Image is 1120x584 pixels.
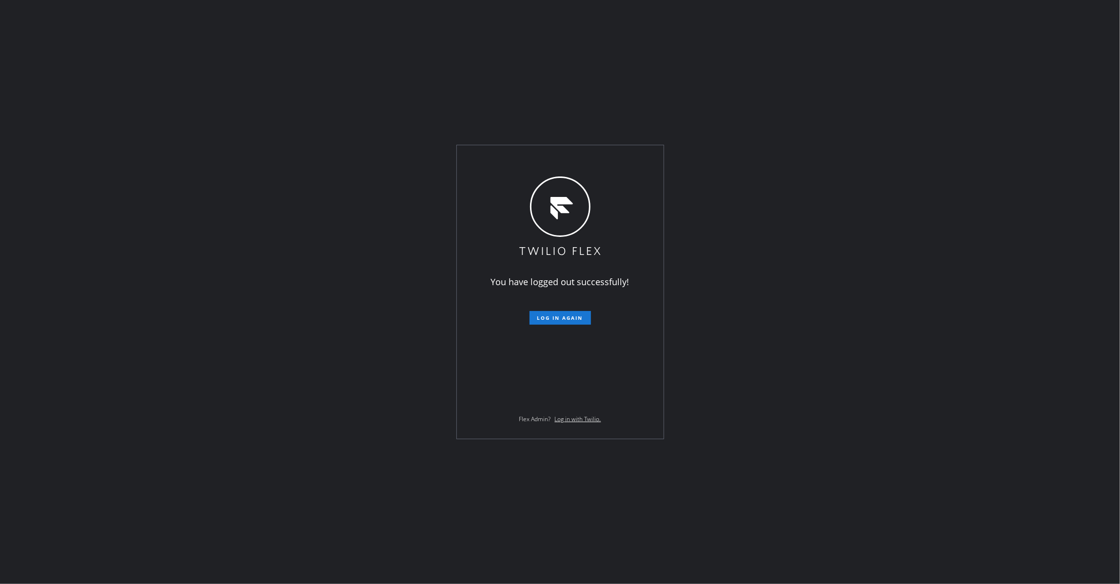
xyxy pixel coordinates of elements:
span: Log in again [537,314,583,321]
span: Flex Admin? [519,415,551,423]
button: Log in again [530,311,591,325]
a: Log in with Twilio. [555,415,601,423]
span: You have logged out successfully! [491,276,629,288]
